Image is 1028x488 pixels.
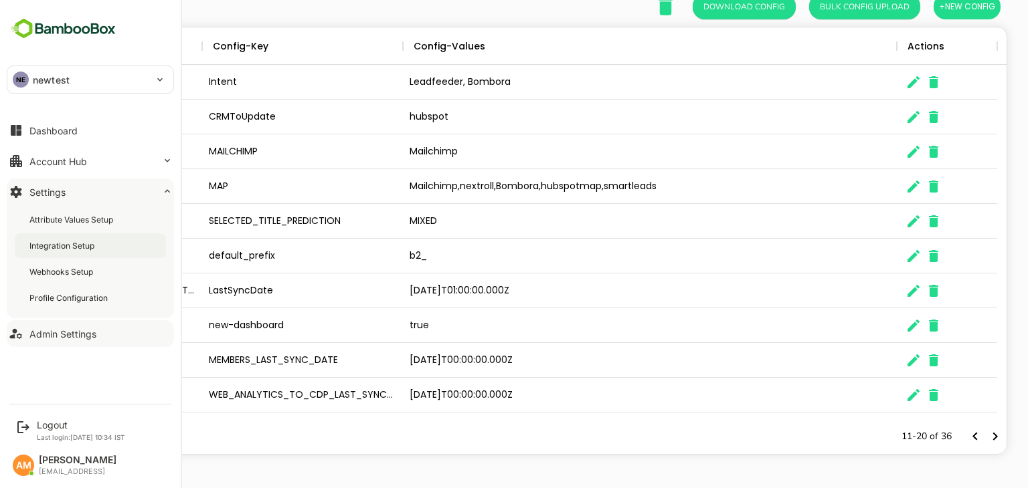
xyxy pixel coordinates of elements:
[155,273,356,308] div: LastSyncDate
[155,204,356,239] div: SELECTED_TITLE_PREDICTION
[155,239,356,273] div: default_prefix
[39,467,116,476] div: [EMAIL_ADDRESS]
[356,343,850,378] div: [DATE]T00:00:00.000Z
[855,430,905,443] p: 11-20 of 36
[55,100,155,134] div: CDP
[356,204,850,239] div: MIXED
[155,169,356,204] div: MAP
[29,240,97,251] div: Integration Setup
[438,39,454,55] button: Sort
[55,239,155,273] div: crm
[55,134,155,169] div: CDP
[7,320,174,347] button: Admin Settings
[356,273,850,308] div: [DATE]T01:00:00.000Z
[37,433,125,441] p: Last login: [DATE] 10:34 IST
[367,27,438,65] div: Config-Values
[7,66,173,93] div: NEnewtest
[155,308,356,343] div: new-dashboard
[356,100,850,134] div: hubspot
[29,214,116,225] div: Attribute Values Setup
[356,65,850,100] div: Leadfeeder, Bombora
[356,169,850,204] div: Mailchimp,nextroll,Bombora,hubspotmap,smartleads
[29,292,110,303] div: Profile Configuration
[55,65,155,100] div: CDP
[7,16,120,41] img: BambooboxFullLogoMark.5f36c76dfaba33ec1ec1367b70bb1252.svg
[356,378,850,412] div: [DATE]T00:00:00.000Z
[7,117,174,144] button: Dashboard
[33,73,70,87] p: newtest
[166,27,222,65] div: Config-Key
[55,169,155,204] div: CDP
[55,273,155,308] div: CRM_ACT_CONTACT
[29,266,96,277] div: Webhooks Setup
[938,426,958,447] button: Next page
[13,455,34,476] div: AM
[861,27,897,65] div: Actions
[55,204,155,239] div: CONTACT_DS
[29,328,96,340] div: Admin Settings
[7,178,174,205] button: Settings
[21,27,960,455] div: The User Data
[88,39,104,55] button: Sort
[356,239,850,273] div: b2_
[155,100,356,134] div: CRMToUpdate
[55,308,155,343] div: dashboard
[356,134,850,169] div: Mailchimp
[39,455,116,466] div: [PERSON_NAME]
[7,148,174,174] button: Account Hub
[356,308,850,343] div: true
[155,134,356,169] div: MAILCHIMP
[55,378,155,412] div: HUBSPOT
[13,72,29,88] div: NE
[918,426,938,447] button: Previous page
[222,39,238,55] button: Sort
[66,27,88,65] div: Tool
[37,419,125,431] div: Logout
[29,156,87,167] div: Account Hub
[55,343,155,378] div: HUBSPOT
[155,65,356,100] div: Intent
[155,378,356,412] div: WEB_ANALYTICS_TO_CDP_LAST_SYNC_DATE
[29,187,66,198] div: Settings
[29,125,78,136] div: Dashboard
[155,343,356,378] div: MEMBERS_LAST_SYNC_DATE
